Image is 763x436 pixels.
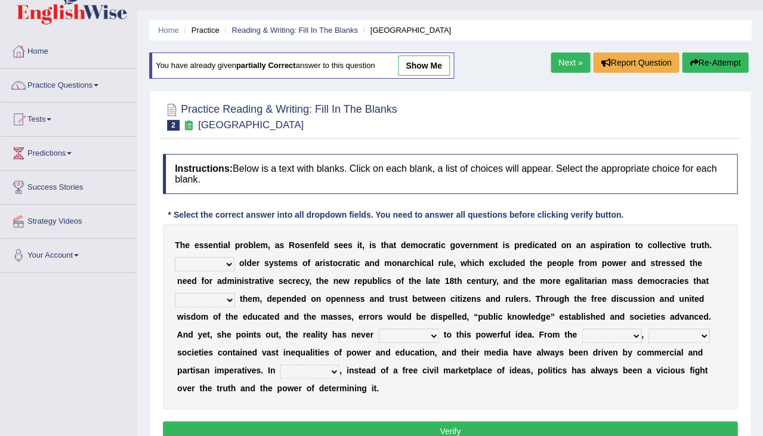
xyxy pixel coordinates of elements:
b: l [244,258,246,268]
b: i [369,240,372,250]
a: Home [158,26,179,35]
b: o [620,240,625,250]
b: r [428,240,431,250]
b: s [650,258,655,268]
b: r [581,258,584,268]
b: t [218,240,221,250]
b: o [239,258,245,268]
b: i [502,240,505,250]
b: d [191,276,197,286]
b: f [307,258,310,268]
b: n [490,240,495,250]
b: t [393,240,396,250]
b: g [569,276,574,286]
b: t [523,276,526,286]
b: l [322,240,324,250]
b: t [701,240,704,250]
b: e [449,258,453,268]
b: l [254,240,256,250]
b: c [647,240,652,250]
b: a [345,258,350,268]
b: r [240,240,243,250]
b: l [431,258,433,268]
b: s [666,258,671,268]
b: s [371,240,376,250]
b: 1 [444,276,449,286]
b: t [543,240,546,250]
b: d [246,258,252,268]
li: [GEOGRAPHIC_DATA] [360,24,451,36]
b: a [539,240,544,250]
b: n [472,240,478,250]
b: o [418,240,423,250]
b: Instructions: [175,163,233,174]
b: f [314,240,317,250]
b: r [320,258,323,268]
b: i [419,258,422,268]
b: l [657,240,659,250]
b: , [268,240,270,250]
b: r [342,258,345,268]
b: n [635,258,641,268]
b: h [704,240,709,250]
b: e [296,276,301,286]
b: e [208,240,213,250]
b: a [223,240,228,250]
b: a [274,240,279,250]
b: o [561,240,566,250]
small: Exam occurring question [183,120,195,131]
b: l [228,240,230,250]
a: Predictions [1,137,137,166]
b: e [435,276,440,286]
b: e [317,240,322,250]
b: n [625,240,631,250]
b: n [309,240,314,250]
b: n [397,258,402,268]
b: r [406,258,409,268]
b: i [532,240,535,250]
b: v [264,276,269,286]
b: i [472,258,474,268]
b: t [408,276,411,286]
b: r [354,276,357,286]
b: c [535,240,539,250]
b: c [410,258,415,268]
b: s [273,258,278,268]
b: o [652,240,657,250]
b: w [461,258,467,268]
b: b [248,240,254,250]
b: h [319,276,324,286]
b: r [552,276,555,286]
b: e [338,276,343,286]
b: e [552,258,557,268]
b: i [262,276,264,286]
b: e [281,258,286,268]
b: m [410,240,418,250]
b: , [453,258,456,268]
b: e [283,276,288,286]
a: Tests [1,103,137,132]
b: , [309,276,311,286]
b: t [689,258,692,268]
b: f [578,258,581,268]
b: s [325,258,330,268]
b: u [484,276,489,286]
b: p [601,258,607,268]
b: a [315,258,320,268]
b: e [194,240,199,250]
b: e [681,240,685,250]
b: a [503,276,508,286]
b: f [401,276,404,286]
a: Reading & Writing: Fill In The Blanks [231,26,357,35]
b: R [289,240,295,250]
b: partially correct [236,61,296,70]
b: a [631,258,635,268]
b: l [446,258,449,268]
b: b [372,276,378,286]
b: w [611,258,618,268]
b: o [455,240,461,250]
b: s [595,240,600,250]
b: r [438,258,441,268]
h2: Practice Reading & Writing: Fill In The Blanks [163,101,397,131]
b: p [362,276,367,286]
